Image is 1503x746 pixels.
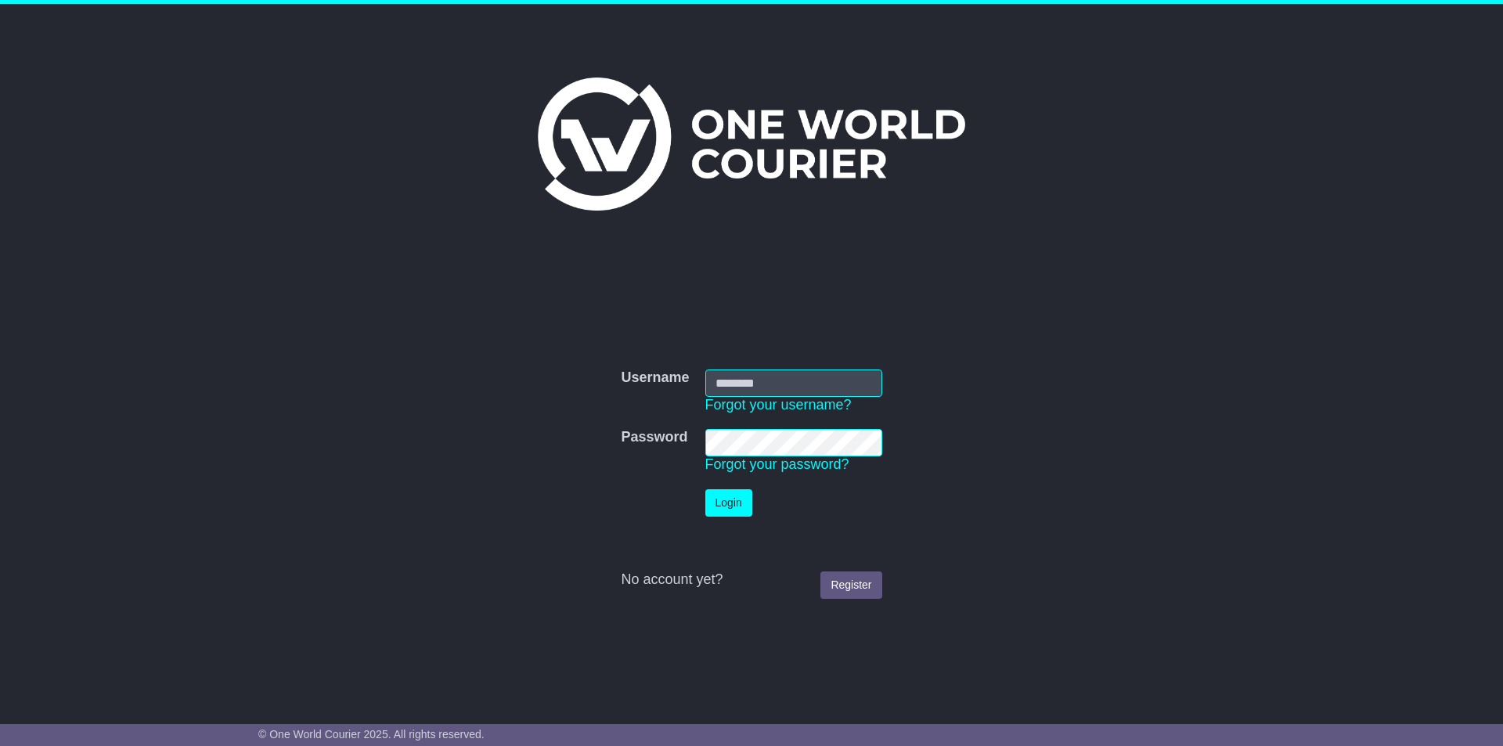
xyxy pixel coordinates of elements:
a: Forgot your username? [705,397,852,413]
button: Login [705,489,752,517]
a: Register [820,571,881,599]
img: One World [538,77,965,211]
label: Username [621,369,689,387]
a: Forgot your password? [705,456,849,472]
label: Password [621,429,687,446]
div: No account yet? [621,571,881,589]
span: © One World Courier 2025. All rights reserved. [258,728,485,741]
